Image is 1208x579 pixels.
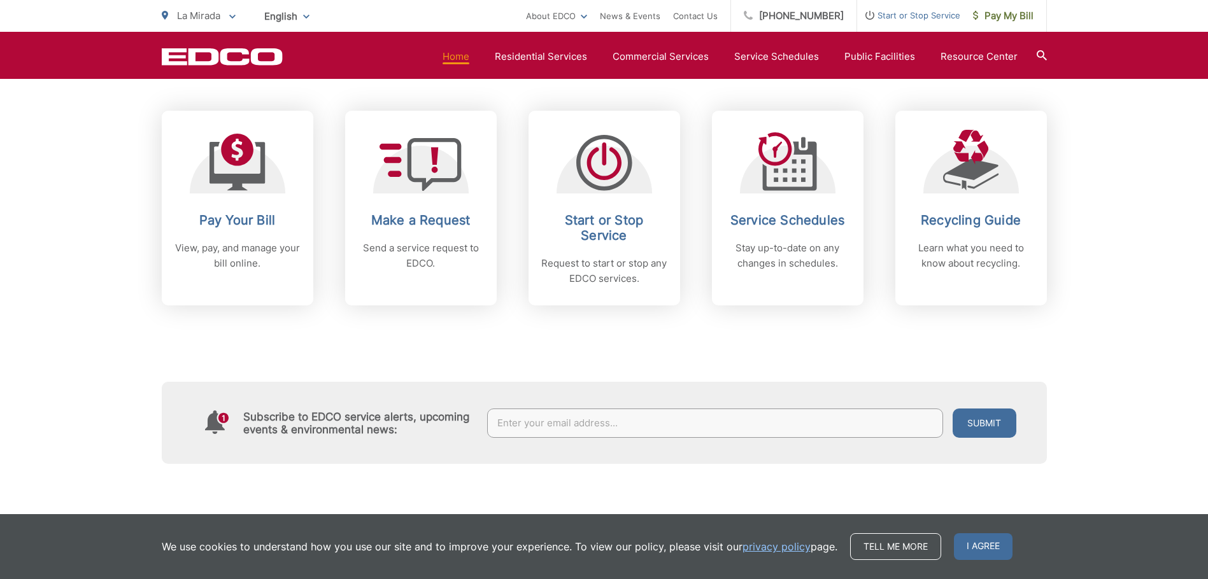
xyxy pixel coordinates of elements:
[526,8,587,24] a: About EDCO
[495,49,587,64] a: Residential Services
[954,533,1013,560] span: I agree
[941,49,1018,64] a: Resource Center
[541,256,667,286] p: Request to start or stop any EDCO services.
[358,213,484,228] h2: Make a Request
[973,8,1034,24] span: Pay My Bill
[850,533,941,560] a: Tell me more
[673,8,718,24] a: Contact Us
[174,241,301,271] p: View, pay, and manage your bill online.
[358,241,484,271] p: Send a service request to EDCO.
[725,241,851,271] p: Stay up-to-date on any changes in schedules.
[541,213,667,243] h2: Start or Stop Service
[162,48,283,66] a: EDCD logo. Return to the homepage.
[487,408,943,438] input: Enter your email address...
[443,49,469,64] a: Home
[174,213,301,228] h2: Pay Your Bill
[712,111,863,305] a: Service Schedules Stay up-to-date on any changes in schedules.
[255,5,319,27] span: English
[725,213,851,228] h2: Service Schedules
[734,49,819,64] a: Service Schedules
[844,49,915,64] a: Public Facilities
[953,408,1016,438] button: Submit
[908,213,1034,228] h2: Recycling Guide
[162,539,837,554] p: We use cookies to understand how you use our site and to improve your experience. To view our pol...
[600,8,660,24] a: News & Events
[908,241,1034,271] p: Learn what you need to know about recycling.
[613,49,709,64] a: Commercial Services
[743,539,811,554] a: privacy policy
[177,10,220,22] span: La Mirada
[895,111,1047,305] a: Recycling Guide Learn what you need to know about recycling.
[345,111,497,305] a: Make a Request Send a service request to EDCO.
[162,111,313,305] a: Pay Your Bill View, pay, and manage your bill online.
[243,410,475,436] h4: Subscribe to EDCO service alerts, upcoming events & environmental news:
